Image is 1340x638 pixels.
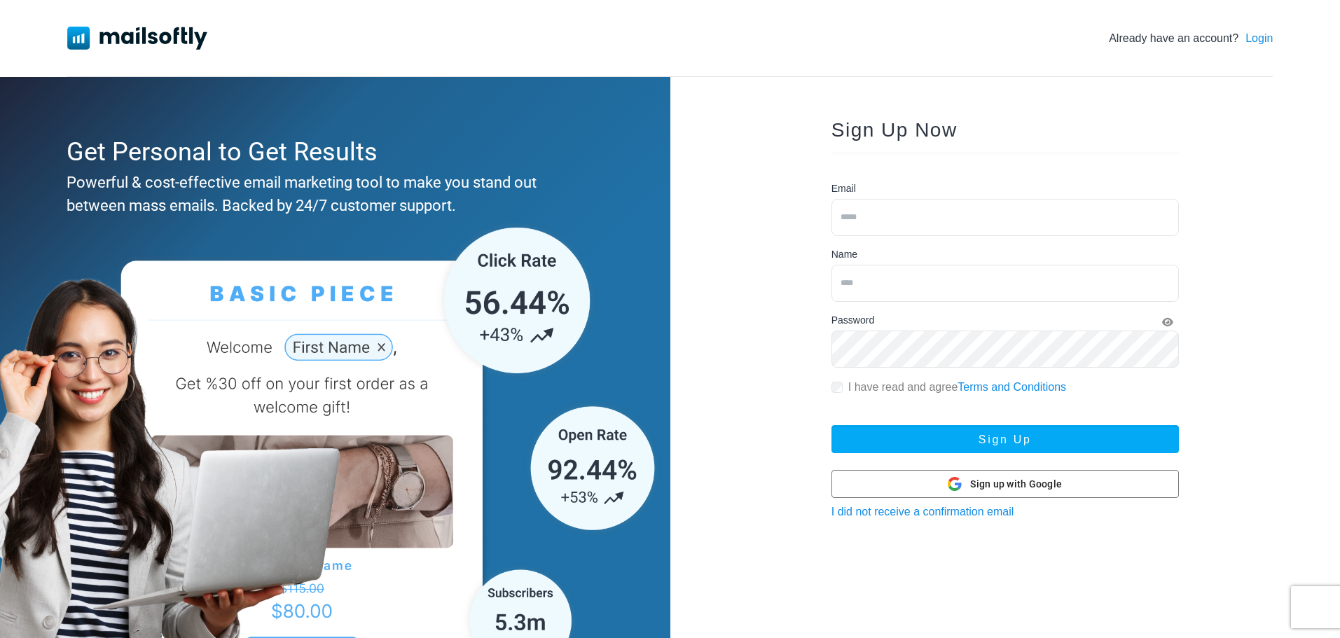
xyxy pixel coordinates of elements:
[831,425,1179,453] button: Sign Up
[1162,317,1173,327] i: Show Password
[831,506,1014,518] a: I did not receive a confirmation email
[831,119,958,141] span: Sign Up Now
[831,313,874,328] label: Password
[831,470,1179,498] button: Sign up with Google
[1245,30,1273,47] a: Login
[831,247,857,262] label: Name
[958,381,1066,393] a: Terms and Conditions
[67,27,207,49] img: Mailsoftly
[848,379,1066,396] label: I have read and agree
[1109,30,1273,47] div: Already have an account?
[831,181,856,196] label: Email
[970,477,1062,492] span: Sign up with Google
[67,133,597,171] div: Get Personal to Get Results
[67,171,597,217] div: Powerful & cost-effective email marketing tool to make you stand out between mass emails. Backed ...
